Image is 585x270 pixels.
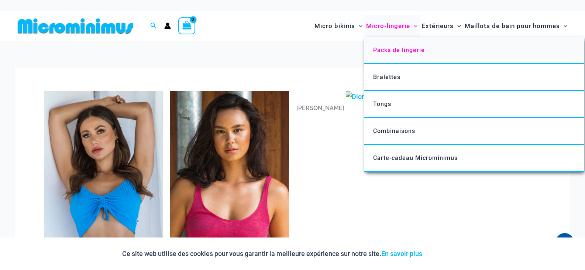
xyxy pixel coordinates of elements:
[463,15,569,37] a: Maillots de bain pour hommesMenu BasculerMenu Basculer
[312,14,570,38] nav: Navigation du site
[364,145,584,172] a: Carte-cadeau Microminimus
[373,47,425,54] font: Packs de lingerie
[164,23,171,29] a: Lien vers l'icône du compte
[364,64,584,91] a: Bralettes
[560,17,567,35] span: Menu Basculer
[355,17,362,35] span: Menu Basculer
[364,91,584,118] a: Tongs
[296,91,415,115] a: Dion[PERSON_NAME]
[178,17,195,34] a: Voir le panier, vide
[313,15,364,37] a: Micro bikinisMenu BasculerMenu Basculer
[44,91,163,270] img: Ariana
[364,118,584,145] a: Combinaisons
[437,251,454,256] font: Accepter
[364,15,419,37] a: Micro-lingerieMenu BasculerMenu Basculer
[122,250,381,257] font: Ce site web utilise des cookies pour vous garantir la meilleure expérience sur notre site.
[364,37,584,64] a: Packs de lingerie
[366,22,410,30] font: Micro-lingerie
[346,91,365,102] img: Dion
[373,154,458,161] font: Carte-cadeau Microminimus
[454,17,461,35] span: Menu Basculer
[465,22,560,30] font: Maillots de bain pour hommes
[170,91,289,269] img: Coco
[296,105,344,112] font: [PERSON_NAME]
[421,22,454,30] font: Extérieurs
[381,250,422,257] a: En savoir plus
[410,17,417,35] span: Menu Basculer
[373,127,415,134] font: Combinaisons
[15,18,136,34] img: LOGO DE LA BOUTIQUE MM À PLAT
[428,245,463,263] button: Accepter
[150,21,157,31] a: Lien vers l'icône de recherche
[314,22,355,30] font: Micro bikinis
[373,100,391,107] font: Tongs
[373,74,400,81] font: Bralettes
[420,15,463,37] a: ExtérieursMenu BasculerMenu Basculer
